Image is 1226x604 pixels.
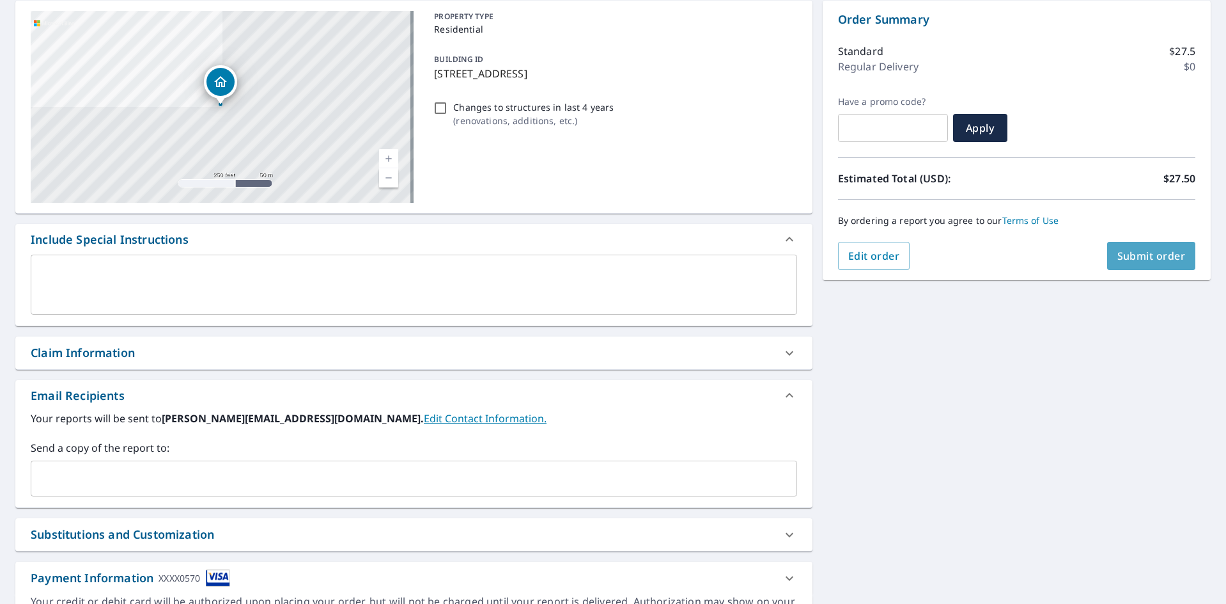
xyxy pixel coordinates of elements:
p: Standard [838,44,883,59]
label: Your reports will be sent to [31,411,797,426]
p: $27.50 [1163,171,1195,186]
span: Apply [963,121,997,135]
p: Regular Delivery [838,59,919,74]
div: Include Special Instructions [31,231,189,248]
div: Email Recipients [15,380,812,411]
div: XXXX0570 [159,569,200,587]
span: Edit order [848,249,900,263]
p: Changes to structures in last 4 years [453,100,614,114]
div: Claim Information [15,337,812,369]
label: Send a copy of the report to: [31,440,797,456]
p: By ordering a report you agree to our [838,215,1195,226]
label: Have a promo code? [838,96,948,107]
div: Substitutions and Customization [31,526,214,543]
div: Include Special Instructions [15,224,812,255]
div: Payment InformationXXXX0570cardImage [15,562,812,594]
img: cardImage [206,569,230,587]
p: $27.5 [1169,44,1195,59]
button: Edit order [838,242,910,270]
p: PROPERTY TYPE [434,11,791,22]
a: Terms of Use [1002,214,1059,226]
p: BUILDING ID [434,54,483,65]
div: Substitutions and Customization [15,518,812,551]
div: Dropped pin, building 1, Residential property, 1753 N 6th Ave Saginaw, MI 48601-1064 [204,65,237,105]
p: Order Summary [838,11,1195,28]
b: [PERSON_NAME][EMAIL_ADDRESS][DOMAIN_NAME]. [162,411,424,425]
div: Claim Information [31,344,135,362]
div: Payment Information [31,569,230,587]
a: Current Level 17, Zoom Out [379,168,398,187]
a: EditContactInfo [424,411,547,425]
p: [STREET_ADDRESS] [434,66,791,81]
p: Estimated Total (USD): [838,171,1017,186]
span: Submit order [1117,249,1186,263]
a: Current Level 17, Zoom In [379,149,398,168]
button: Submit order [1107,242,1196,270]
button: Apply [953,114,1007,142]
p: Residential [434,22,791,36]
div: Email Recipients [31,387,125,404]
p: ( renovations, additions, etc. ) [453,114,614,127]
p: $0 [1184,59,1195,74]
